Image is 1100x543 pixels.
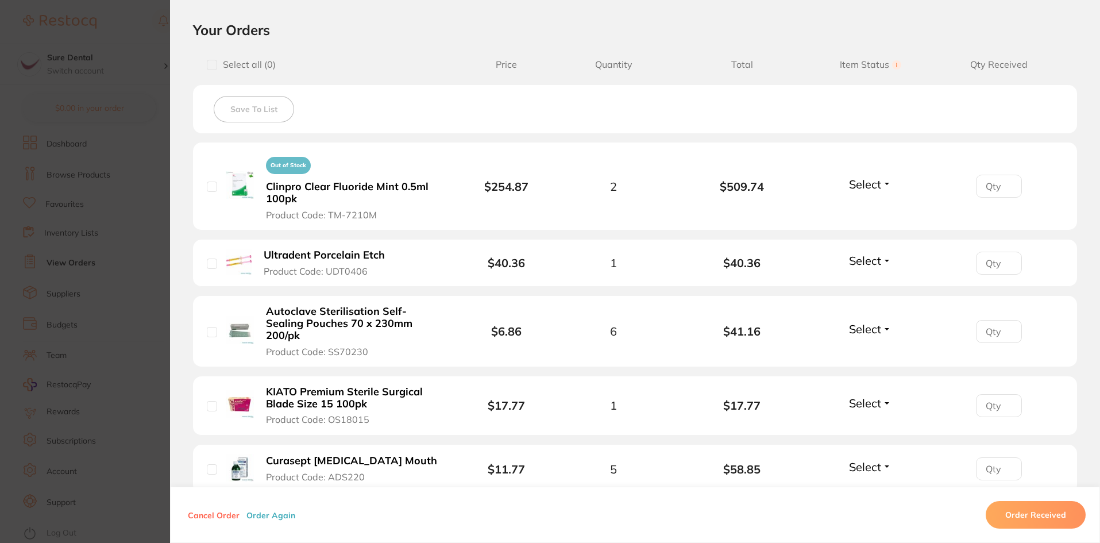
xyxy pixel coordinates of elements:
[976,320,1022,343] input: Qty
[846,253,895,268] button: Select
[214,96,294,122] button: Save To List
[226,316,254,344] img: Autoclave Sterilisation Self-Sealing Pouches 70 x 230mm 200/pk
[266,181,443,205] b: Clinpro Clear Fluoride Mint 0.5ml 100pk
[849,396,881,410] span: Select
[226,390,254,418] img: KIATO Premium Sterile Surgical Blade Size 15 100pk
[976,394,1022,417] input: Qty
[266,472,365,482] span: Product Code: ADS220
[678,256,806,269] b: $40.36
[260,249,399,277] button: Ultradent Porcelain Etch Product Code: UDT0406
[266,386,443,410] b: KIATO Premium Sterile Surgical Blade Size 15 100pk
[266,210,377,220] span: Product Code: TM-7210M
[217,59,276,70] span: Select all ( 0 )
[488,462,525,476] b: $11.77
[610,180,617,193] span: 2
[266,346,368,357] span: Product Code: SS70230
[243,510,299,520] button: Order Again
[464,59,549,70] span: Price
[678,325,806,338] b: $41.16
[678,59,806,70] span: Total
[491,324,522,338] b: $6.86
[678,399,806,412] b: $17.77
[849,177,881,191] span: Select
[549,59,678,70] span: Quantity
[610,256,617,269] span: 1
[226,249,252,275] img: Ultradent Porcelain Etch
[263,455,447,483] button: Curasept [MEDICAL_DATA] Mouth Product Code: ADS220
[976,252,1022,275] input: Qty
[678,463,806,476] b: $58.85
[266,306,443,341] b: Autoclave Sterilisation Self-Sealing Pouches 70 x 230mm 200/pk
[264,249,385,261] b: Ultradent Porcelain Etch
[184,510,243,520] button: Cancel Order
[266,414,369,425] span: Product Code: OS18015
[226,454,254,482] img: Curasept Chlorhexidine Mouth
[935,59,1063,70] span: Qty Received
[610,463,617,476] span: 5
[976,175,1022,198] input: Qty
[484,179,528,194] b: $254.87
[678,180,806,193] b: $509.74
[266,157,311,174] span: Out of Stock
[263,152,447,221] button: Out of StockClinpro Clear Fluoride Mint 0.5ml 100pk Product Code: TM-7210M
[266,455,437,467] b: Curasept [MEDICAL_DATA] Mouth
[849,460,881,474] span: Select
[610,325,617,338] span: 6
[976,457,1022,480] input: Qty
[193,21,1077,38] h2: Your Orders
[849,322,881,336] span: Select
[806,59,935,70] span: Item Status
[846,460,895,474] button: Select
[263,305,447,357] button: Autoclave Sterilisation Self-Sealing Pouches 70 x 230mm 200/pk Product Code: SS70230
[264,266,368,276] span: Product Code: UDT0406
[263,386,447,426] button: KIATO Premium Sterile Surgical Blade Size 15 100pk Product Code: OS18015
[849,253,881,268] span: Select
[986,501,1086,529] button: Order Received
[846,396,895,410] button: Select
[846,322,895,336] button: Select
[488,256,525,270] b: $40.36
[846,177,895,191] button: Select
[226,171,254,199] img: Clinpro Clear Fluoride Mint 0.5ml 100pk
[488,398,525,413] b: $17.77
[610,399,617,412] span: 1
